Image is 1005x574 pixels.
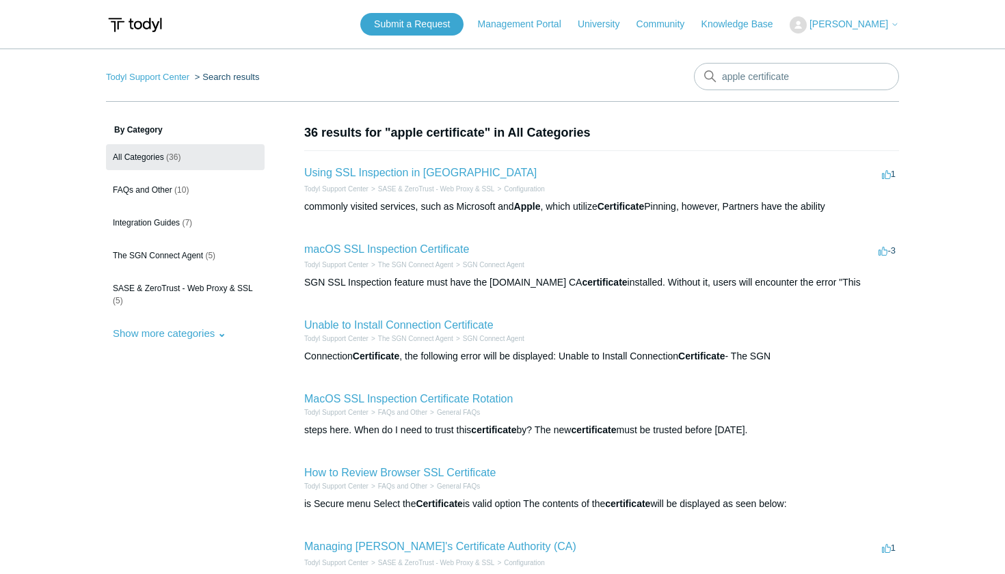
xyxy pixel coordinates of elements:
span: 1 [882,169,896,179]
a: Todyl Support Center [304,335,368,342]
span: The SGN Connect Agent [113,251,203,260]
em: Certificate [416,498,462,509]
a: SASE & ZeroTrust - Web Proxy & SSL [378,185,495,193]
a: Managing [PERSON_NAME]'s Certificate Authority (CA) [304,541,576,552]
span: (5) [113,296,123,305]
span: (5) [205,251,215,260]
li: General FAQs [427,407,480,418]
li: Search results [192,72,260,82]
a: The SGN Connect Agent (5) [106,243,265,269]
span: SASE & ZeroTrust - Web Proxy & SSL [113,284,253,293]
button: Show more categories [106,320,233,346]
li: SASE & ZeroTrust - Web Proxy & SSL [368,184,494,194]
li: FAQs and Other [368,407,427,418]
span: FAQs and Other [113,185,172,195]
a: General FAQs [437,482,480,490]
em: Apple [514,201,541,212]
a: Knowledge Base [701,17,787,31]
li: Configuration [494,184,544,194]
div: SGN SSL Inspection feature must have the [DOMAIN_NAME] CA installed. Without it, users will encou... [304,275,899,290]
em: Certificate [353,351,399,361]
span: (7) [182,218,192,228]
a: Using SSL Inspection in [GEOGRAPHIC_DATA] [304,167,537,178]
a: University [578,17,633,31]
a: Community [636,17,699,31]
a: SASE & ZeroTrust - Web Proxy & SSL (5) [106,275,265,314]
a: Todyl Support Center [304,261,368,269]
li: Todyl Support Center [304,481,368,491]
a: Integration Guides (7) [106,210,265,236]
li: General FAQs [427,481,480,491]
a: Todyl Support Center [304,482,368,490]
em: certificate [582,277,627,288]
li: Todyl Support Center [304,407,368,418]
a: Todyl Support Center [304,185,368,193]
li: SASE & ZeroTrust - Web Proxy & SSL [368,558,494,568]
span: 1 [882,543,896,553]
a: Submit a Request [360,13,464,36]
h3: By Category [106,124,265,136]
a: Configuration [504,185,544,193]
a: SASE & ZeroTrust - Web Proxy & SSL [378,559,495,566]
a: MacOS SSL Inspection Certificate Rotation [304,393,513,405]
a: Configuration [504,559,544,566]
a: Todyl Support Center [304,559,368,566]
a: The SGN Connect Agent [378,261,453,269]
img: Todyl Support Center Help Center home page [106,12,164,38]
li: FAQs and Other [368,481,427,491]
a: Management Portal [478,17,575,31]
em: certificate [605,498,650,509]
a: Todyl Support Center [106,72,189,82]
li: Configuration [494,558,544,568]
a: How to Review Browser SSL Certificate [304,467,496,478]
span: (10) [174,185,189,195]
em: Certificate [678,351,725,361]
a: SGN Connect Agent [463,335,524,342]
li: Todyl Support Center [304,260,368,270]
span: All Categories [113,152,164,162]
a: FAQs and Other (10) [106,177,265,203]
span: [PERSON_NAME] [809,18,888,29]
li: The SGN Connect Agent [368,260,453,270]
div: is Secure menu Select the is valid option The contents of the will be displayed as seen below: [304,497,899,511]
div: steps here. When do I need to trust this by? The new must be trusted before [DATE]. [304,423,899,437]
div: commonly visited services, such as Microsoft and , which utilize Pinning, however, Partners have ... [304,200,899,214]
a: All Categories (36) [106,144,265,170]
a: The SGN Connect Agent [378,335,453,342]
a: Unable to Install Connection Certificate [304,319,494,331]
a: General FAQs [437,409,480,416]
li: Todyl Support Center [304,333,368,344]
h1: 36 results for "apple certificate" in All Categories [304,124,899,142]
button: [PERSON_NAME] [790,16,899,33]
input: Search [694,63,899,90]
li: The SGN Connect Agent [368,333,453,344]
a: macOS SSL Inspection Certificate [304,243,469,255]
span: (36) [166,152,180,162]
em: certificate [571,424,616,435]
div: Connection , the following error will be displayed: Unable to Install Connection - The SGN [304,349,899,364]
li: Todyl Support Center [106,72,192,82]
a: FAQs and Other [378,409,427,416]
span: -3 [879,245,896,256]
a: SGN Connect Agent [463,261,524,269]
li: Todyl Support Center [304,184,368,194]
li: Todyl Support Center [304,558,368,568]
li: SGN Connect Agent [453,260,524,270]
a: Todyl Support Center [304,409,368,416]
a: FAQs and Other [378,482,427,490]
span: Integration Guides [113,218,180,228]
li: SGN Connect Agent [453,333,524,344]
em: certificate [471,424,516,435]
em: Certificate [598,201,644,212]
